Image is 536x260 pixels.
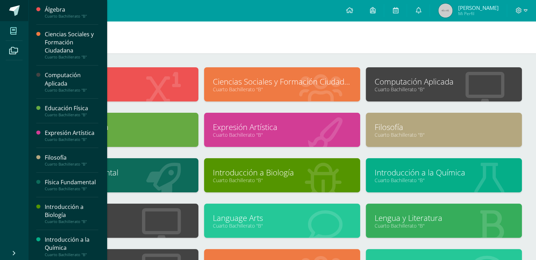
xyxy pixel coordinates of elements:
[375,86,513,93] a: Cuarto Bachillerato "B"
[45,219,98,224] div: Cuarto Bachillerato "B"
[51,86,190,93] a: Cuarto Bachillerato "B"
[45,236,98,252] div: Introducción a la Química
[375,177,513,184] a: Cuarto Bachillerato "B"
[51,212,190,223] a: Laboratorio I
[45,186,98,191] div: Cuarto Bachillerato "B"
[375,222,513,229] a: Cuarto Bachillerato "B"
[45,14,98,19] div: Cuarto Bachillerato "B"
[45,6,98,14] div: Álgebra
[45,162,98,167] div: Cuarto Bachillerato "B"
[45,154,98,167] a: FilosofíaCuarto Bachillerato "B"
[213,212,351,223] a: Language Arts
[45,129,98,142] a: Expresión ArtísticaCuarto Bachillerato "B"
[375,122,513,132] a: Filosofía
[45,236,98,257] a: Introducción a la QuímicaCuarto Bachillerato "B"
[213,76,351,87] a: Ciencias Sociales y Formación Ciudadana
[45,30,98,60] a: Ciencias Sociales y Formación CiudadanaCuarto Bachillerato "B"
[45,104,98,112] div: Educación Física
[45,104,98,117] a: Educación FísicaCuarto Bachillerato "B"
[51,131,190,138] a: Cuarto Bachillerato "B"
[213,131,351,138] a: Cuarto Bachillerato "B"
[51,167,190,178] a: Física Fundamental
[45,112,98,117] div: Cuarto Bachillerato "B"
[438,4,452,18] img: 45x45
[51,76,190,87] a: Álgebra
[45,71,98,87] div: Computación Aplicada
[375,167,513,178] a: Introducción a la Química
[458,11,498,17] span: Mi Perfil
[45,178,98,186] div: Física Fundamental
[45,129,98,137] div: Expresión Artística
[375,212,513,223] a: Lengua y Literatura
[45,71,98,92] a: Computación AplicadaCuarto Bachillerato "B"
[213,167,351,178] a: Introducción a Biología
[45,154,98,162] div: Filosofía
[51,122,190,132] a: Educación Física
[213,222,351,229] a: Cuarto Bachillerato "B"
[51,222,190,229] a: Cuarto Bachillerato "B"
[45,178,98,191] a: Física FundamentalCuarto Bachillerato "B"
[213,122,351,132] a: Expresión Artística
[213,177,351,184] a: Cuarto Bachillerato "B"
[45,55,98,60] div: Cuarto Bachillerato "B"
[375,131,513,138] a: Cuarto Bachillerato "B"
[51,177,190,184] a: Cuarto Bachillerato "B"
[45,252,98,257] div: Cuarto Bachillerato "B"
[45,88,98,93] div: Cuarto Bachillerato "B"
[45,137,98,142] div: Cuarto Bachillerato "B"
[213,86,351,93] a: Cuarto Bachillerato "B"
[375,76,513,87] a: Computación Aplicada
[45,203,98,219] div: Introducción a Biología
[45,6,98,19] a: ÁlgebraCuarto Bachillerato "B"
[45,203,98,224] a: Introducción a BiologíaCuarto Bachillerato "B"
[458,4,498,11] span: [PERSON_NAME]
[45,30,98,55] div: Ciencias Sociales y Formación Ciudadana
